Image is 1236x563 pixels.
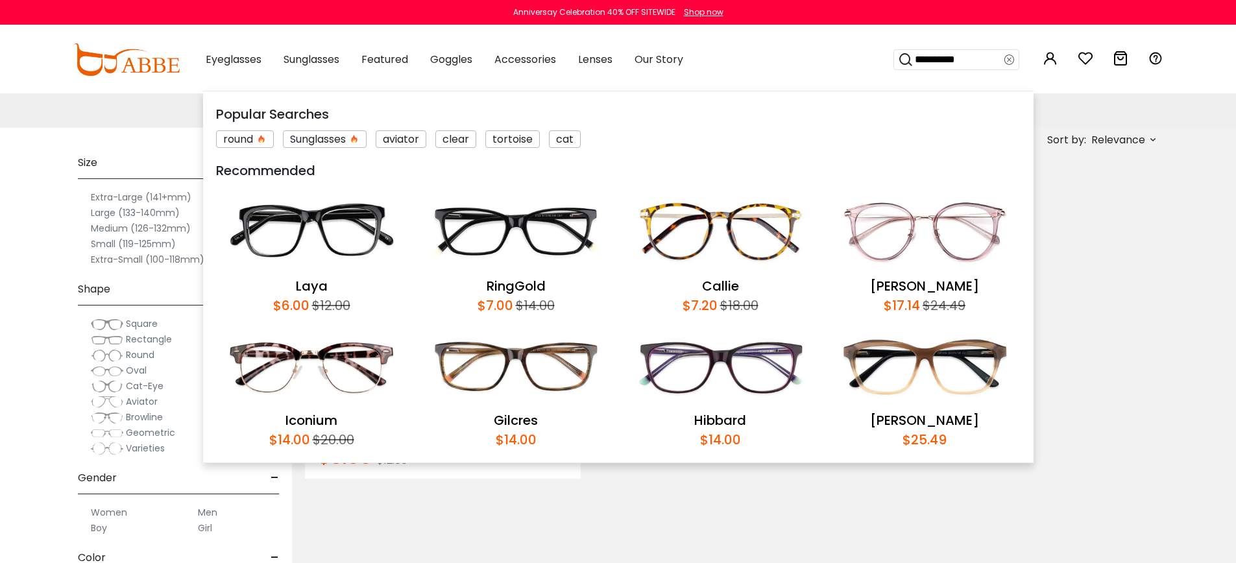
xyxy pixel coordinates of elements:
div: $20.00 [310,430,354,449]
div: $24.49 [920,296,965,315]
div: $18.00 [718,296,758,315]
label: Extra-Large (141+mm) [91,189,191,205]
label: Small (119-125mm) [91,236,176,252]
div: Anniversay Celebration 40% OFF SITEWIDE [513,6,675,18]
img: Browline.png [91,411,123,424]
div: cat [549,130,581,148]
label: Large (133-140mm) [91,205,180,221]
img: Callie [625,187,816,276]
span: Lenses [578,52,612,67]
span: Accessories [494,52,556,67]
span: Our Story [635,52,683,67]
span: Square [126,317,158,330]
img: Geometric.png [91,427,123,440]
img: Sonia [829,322,1021,411]
img: Naomi [829,187,1021,276]
span: Sort by: [1047,132,1086,147]
span: Eyeglasses [206,52,261,67]
label: Women [91,505,127,520]
label: Boy [91,520,107,536]
div: Recommended [216,161,1021,180]
a: Callie [702,277,739,295]
div: Shop now [684,6,723,18]
div: $14.00 [269,430,310,449]
a: [PERSON_NAME] [870,411,979,429]
span: Relevance [1091,128,1145,152]
img: Oval.png [91,365,123,377]
a: Hibbard [694,411,746,429]
img: Cat-Eye.png [91,380,123,393]
img: Square.png [91,318,123,331]
img: RingGold [420,187,612,276]
label: Men [198,505,217,520]
div: $7.00 [478,296,513,315]
span: Rectangle [126,333,172,346]
img: Iconium [216,322,407,411]
img: Hibbard [625,322,816,411]
span: Goggles [430,52,472,67]
label: Girl [198,520,212,536]
img: Gilcres [420,322,612,411]
div: tortoise [485,130,540,148]
span: - [271,462,279,494]
span: Sunglasses [284,52,339,67]
div: Popular Searches [216,104,1021,124]
div: $25.49 [903,430,947,449]
a: [PERSON_NAME] [870,277,979,295]
div: $17.14 [884,296,920,315]
span: Aviator [126,395,158,408]
a: Iconium [285,411,337,429]
div: aviator [376,130,426,148]
span: Shape [78,274,110,305]
div: $7.20 [683,296,718,315]
img: Varieties.png [91,442,123,455]
div: $14.00 [513,296,555,315]
img: Laya [216,187,407,276]
span: Featured [361,52,408,67]
label: Extra-Small (100-118mm) [91,252,204,267]
span: Gender [78,462,117,494]
div: round [216,130,274,148]
span: Cat-Eye [126,379,164,392]
div: $12.00 [309,296,350,315]
img: abbeglasses.com [73,43,180,76]
a: Gilcres [494,411,538,429]
a: Shop now [677,6,723,18]
div: Sunglasses [283,130,367,148]
a: Laya [296,277,328,295]
img: Round.png [91,349,123,362]
span: Round [126,348,154,361]
a: RingGold [487,277,546,295]
span: Geometric [126,426,175,439]
label: Medium (126-132mm) [91,221,191,236]
img: Rectangle.png [91,333,123,346]
span: Varieties [126,442,165,455]
div: clear [435,130,476,148]
span: Oval [126,364,147,377]
div: $14.00 [496,430,537,449]
img: Aviator.png [91,396,123,409]
span: Size [78,147,97,178]
div: $6.00 [273,296,309,315]
span: Browline [126,411,163,424]
div: $14.00 [700,430,741,449]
